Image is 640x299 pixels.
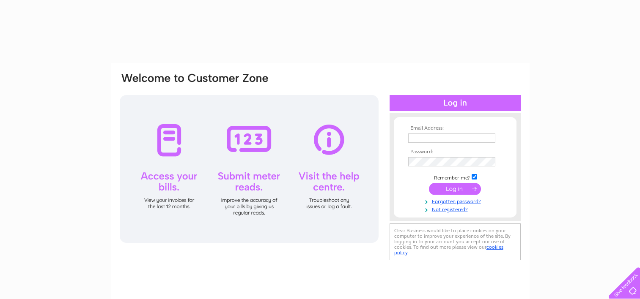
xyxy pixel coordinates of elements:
[408,197,504,205] a: Forgotten password?
[429,183,481,195] input: Submit
[390,223,521,260] div: Clear Business would like to place cookies on your computer to improve your experience of the sit...
[394,244,503,256] a: cookies policy
[408,205,504,213] a: Not registered?
[406,173,504,181] td: Remember me?
[406,125,504,131] th: Email Address:
[406,149,504,155] th: Password:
